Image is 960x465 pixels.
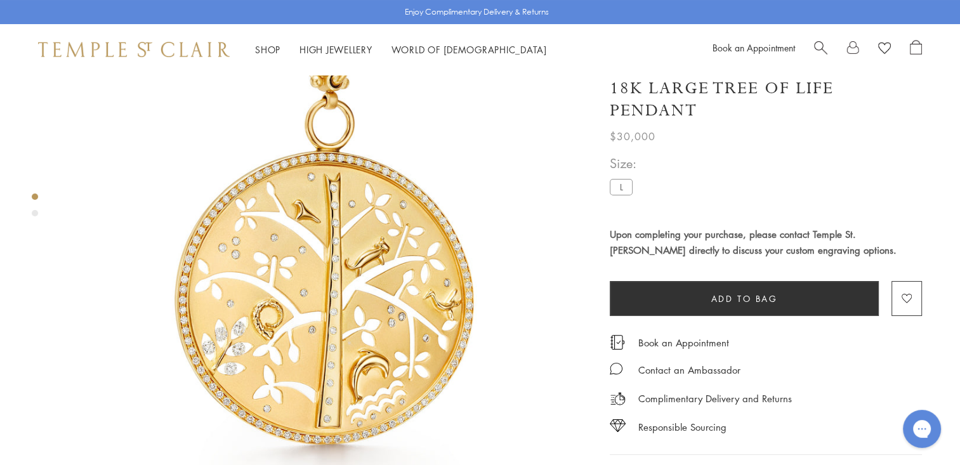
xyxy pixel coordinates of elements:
a: Search [814,40,827,59]
a: ShopShop [255,43,280,56]
iframe: Gorgias live chat messenger [897,405,947,452]
img: Temple St. Clair [38,42,230,57]
nav: Main navigation [255,42,547,58]
h4: Upon completing your purchase, please contact Temple St. [PERSON_NAME] directly to discuss your c... [610,226,922,258]
span: Add to bag [711,292,778,306]
span: Size: [610,153,638,174]
a: Book an Appointment [638,336,729,350]
div: Contact an Ambassador [638,362,740,378]
a: World of [DEMOGRAPHIC_DATA]World of [DEMOGRAPHIC_DATA] [391,43,547,56]
img: MessageIcon-01_2.svg [610,362,622,375]
a: Open Shopping Bag [910,40,922,59]
img: icon_sourcing.svg [610,419,626,432]
div: Responsible Sourcing [638,419,727,435]
button: Add to bag [610,281,879,316]
p: Complimentary Delivery and Returns [638,391,792,407]
img: icon_delivery.svg [610,391,626,407]
a: Book an Appointment [713,41,795,54]
label: L [610,179,633,195]
img: icon_appointment.svg [610,335,625,350]
h1: 18K Large Tree of Life Pendant [610,77,922,122]
div: Product gallery navigation [32,190,38,226]
p: Enjoy Complimentary Delivery & Returns [405,6,549,18]
span: $30,000 [610,128,655,145]
a: View Wishlist [878,40,891,59]
a: High JewelleryHigh Jewellery [299,43,372,56]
